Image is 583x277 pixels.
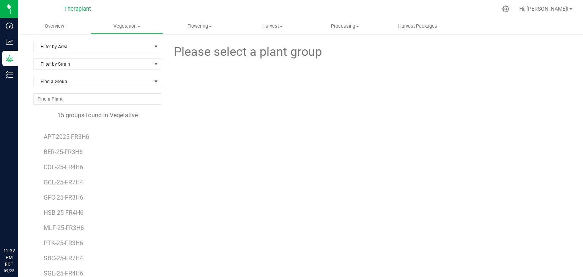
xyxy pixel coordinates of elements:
[501,5,511,13] div: Manage settings
[34,76,151,87] span: Find a Group
[34,94,161,104] input: NO DATA FOUND
[44,179,83,186] span: GCL-25-FR7H4
[236,18,309,34] a: Harvest
[6,55,13,62] inline-svg: Grow
[33,111,161,120] div: 15 groups found in Vegetative
[381,18,454,34] a: Harvest Packages
[91,23,163,30] span: Vegetation
[173,42,322,61] span: Please select a plant group
[388,23,447,30] span: Harvest Packages
[44,255,83,262] span: SBC-25-FR7H4
[44,194,83,201] span: GFC-25-FR3H6
[8,216,30,239] iframe: Resource center
[44,164,83,171] span: COF-25-FR4H6
[44,270,83,277] span: SGL-25-FR4H6
[164,23,236,30] span: Flowering
[519,6,569,12] span: Hi, [PERSON_NAME]!
[44,239,83,247] span: PTK-25-FR3H6
[34,41,151,52] span: Filter by Area
[22,215,32,224] iframe: Resource center unread badge
[309,18,381,34] a: Processing
[6,22,13,30] inline-svg: Dashboard
[309,23,381,30] span: Processing
[91,18,163,34] a: Vegetation
[3,247,15,268] p: 12:32 PM EDT
[44,148,83,156] span: BER-25-FR3H6
[164,18,236,34] a: Flowering
[6,38,13,46] inline-svg: Analytics
[236,23,308,30] span: Harvest
[44,209,84,216] span: HSB-25-FR4H6
[44,224,84,231] span: MLF-25-FR3H6
[34,59,151,69] span: Filter by Strain
[18,18,91,34] a: Overview
[6,71,13,79] inline-svg: Inventory
[151,41,161,52] span: select
[64,6,91,12] span: Theraplant
[44,133,89,140] span: APT-2025-FR3H6
[3,268,15,274] p: 09/25
[35,23,74,30] span: Overview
